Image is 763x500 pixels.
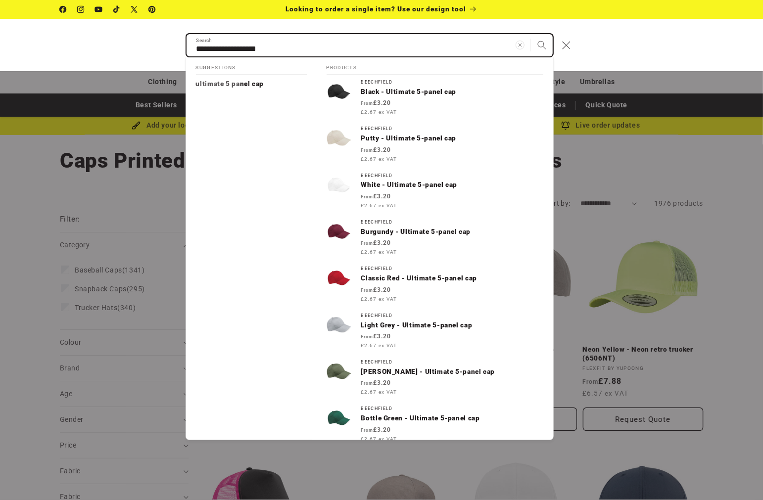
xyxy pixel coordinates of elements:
span: £2.67 ex VAT [361,435,397,443]
img: Ultimate 5-panel cap [327,360,351,384]
span: £2.67 ex VAT [361,108,397,116]
span: nel cap [240,80,264,88]
h2: Suggestions [196,57,307,75]
h2: Products [327,57,543,75]
img: Ultimate 5-panel cap [327,80,351,104]
span: From [361,428,374,433]
p: Classic Red - Ultimate 5-panel cap [361,274,543,283]
img: Ultimate 5-panel cap [327,173,351,198]
p: Black - Ultimate 5-panel cap [361,88,543,96]
a: BeechfieldClassic Red - Ultimate 5-panel cap From£3.20 £2.67 ex VAT [317,261,553,308]
span: From [361,241,374,246]
span: £2.67 ex VAT [361,388,397,396]
p: [PERSON_NAME] - Ultimate 5-panel cap [361,367,543,376]
span: From [361,334,374,339]
button: Search [531,34,553,56]
strong: £3.20 [361,286,391,293]
span: £2.67 ex VAT [361,155,397,163]
span: From [361,194,374,199]
a: BeechfieldBottle Green - Ultimate 5-panel cap From£3.20 £2.67 ex VAT [317,401,553,448]
strong: £3.20 [361,146,391,153]
strong: £3.20 [361,99,391,106]
a: BeechfieldBurgundy - Ultimate 5-panel cap From£3.20 £2.67 ex VAT [317,215,553,261]
span: £2.67 ex VAT [361,295,397,303]
iframe: Chat Widget [598,393,763,500]
strong: £3.20 [361,333,391,340]
div: Beechfield [361,80,543,85]
span: From [361,148,374,153]
div: Beechfield [361,173,543,179]
button: Clear search term [509,34,531,56]
a: Beechfield[PERSON_NAME] - Ultimate 5-panel cap From£3.20 £2.67 ex VAT [317,355,553,401]
img: Ultimate 5-panel cap [327,313,351,338]
strong: £3.20 [361,379,391,386]
p: Putty - Ultimate 5-panel cap [361,134,543,143]
a: BeechfieldLight Grey - Ultimate 5-panel cap From£3.20 £2.67 ex VAT [317,308,553,355]
div: Beechfield [361,313,543,318]
p: Light Grey - Ultimate 5-panel cap [361,321,543,330]
div: Beechfield [361,360,543,365]
a: BeechfieldWhite - Ultimate 5-panel cap From£3.20 £2.67 ex VAT [317,168,553,215]
p: Bottle Green - Ultimate 5-panel cap [361,414,543,423]
mark: ultimate 5 pa [196,80,240,88]
div: Beechfield [361,406,543,411]
span: From [361,101,374,106]
div: Beechfield [361,220,543,225]
span: £2.67 ex VAT [361,248,397,256]
span: £2.67 ex VAT [361,202,397,209]
span: From [361,381,374,386]
button: Close [556,34,577,56]
p: Burgundy - Ultimate 5-panel cap [361,227,543,236]
img: Ultimate 5-panel cap [327,266,351,291]
img: Ultimate 5-panel cap [327,406,351,431]
p: ultimate 5 panel cap [196,80,264,89]
strong: £3.20 [361,426,391,433]
strong: £3.20 [361,193,391,200]
span: Looking to order a single item? Use our design tool [286,5,466,13]
strong: £3.20 [361,239,391,246]
p: White - Ultimate 5-panel cap [361,181,543,189]
span: From [361,288,374,293]
a: BeechfieldBlack - Ultimate 5-panel cap From£3.20 £2.67 ex VAT [317,75,553,121]
img: Ultimate 5-panel cap [327,126,351,151]
a: BeechfieldPutty - Ultimate 5-panel cap From£3.20 £2.67 ex VAT [317,121,553,168]
a: ultimate 5 panel cap [186,75,317,93]
div: Beechfield [361,126,543,132]
span: £2.67 ex VAT [361,342,397,349]
img: Ultimate 5-panel cap [327,220,351,244]
div: Beechfield [361,266,543,272]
